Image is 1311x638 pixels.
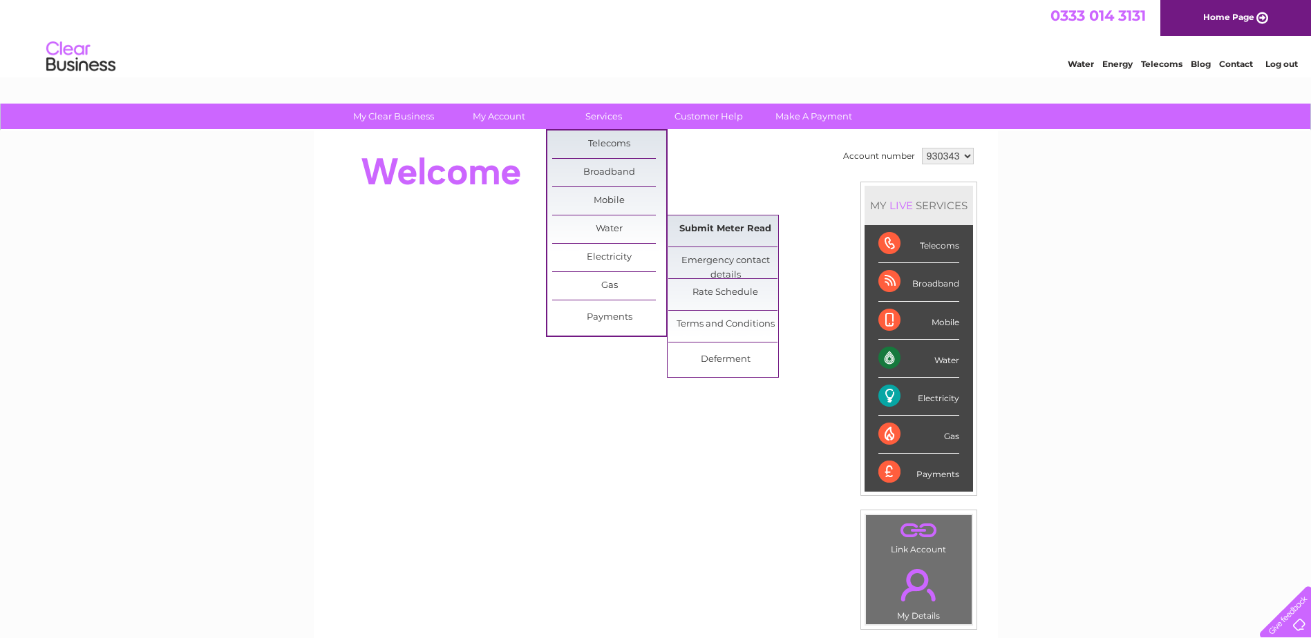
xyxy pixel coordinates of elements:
div: Clear Business is a trading name of Verastar Limited (registered in [GEOGRAPHIC_DATA] No. 3667643... [330,8,983,67]
a: Rate Schedule [668,279,782,307]
td: Account number [840,144,918,168]
a: Terms and Conditions [668,311,782,338]
a: My Clear Business [337,104,451,129]
a: Gas [552,272,666,300]
td: Link Account [865,514,972,558]
a: Telecoms [552,130,666,158]
a: My Account [442,104,556,129]
div: Water [878,340,959,378]
a: Water [552,215,666,243]
div: LIVE [887,199,916,212]
a: Blog [1191,59,1211,69]
a: Log out [1265,59,1298,69]
a: Electricity [552,244,666,271]
a: Emergency contact details [668,247,782,275]
a: Customer Help [652,104,766,129]
div: Broadband [878,263,959,301]
a: Energy [1102,59,1133,69]
a: Broadband [552,159,666,186]
a: . [869,561,968,609]
div: Payments [878,454,959,491]
div: Mobile [878,302,959,340]
a: Mobile [552,187,666,215]
a: . [869,519,968,543]
a: Contact [1219,59,1253,69]
div: MY SERVICES [865,186,973,225]
a: Water [1068,59,1094,69]
div: Telecoms [878,225,959,263]
img: logo.png [46,36,116,78]
div: Electricity [878,378,959,416]
a: Deferment [668,346,782,374]
a: 0333 014 3131 [1050,7,1146,24]
a: Payments [552,304,666,331]
div: Gas [878,416,959,454]
a: Telecoms [1141,59,1182,69]
a: Services [547,104,661,129]
a: Make A Payment [757,104,871,129]
td: My Details [865,557,972,625]
a: Submit Meter Read [668,215,782,243]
